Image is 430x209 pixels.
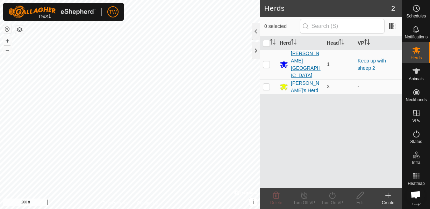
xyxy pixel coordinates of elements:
h2: Herds [264,4,391,13]
span: Heatmap [408,181,425,186]
span: Neckbands [406,98,427,102]
p-sorticon: Activate to sort [270,40,275,46]
input: Search (S) [300,19,385,33]
th: Herd [277,36,324,50]
div: Turn Off VP [290,200,318,206]
p-sorticon: Activate to sort [339,40,344,46]
span: VPs [412,119,420,123]
span: 2 [391,3,395,14]
a: Help [402,188,430,208]
span: Delete [270,200,282,205]
a: Privacy Policy [102,200,129,206]
span: 1 [327,61,330,67]
button: i [249,198,257,206]
a: Keep up with sheep 2 [358,58,386,71]
div: [PERSON_NAME][GEOGRAPHIC_DATA] [291,50,321,79]
span: TW [109,8,117,16]
div: Turn On VP [318,200,346,206]
th: VP [355,36,402,50]
p-sorticon: Activate to sort [364,40,370,46]
a: Contact Us [137,200,158,206]
span: Herds [410,56,422,60]
span: Status [410,140,422,144]
span: i [252,199,254,205]
span: Infra [412,161,420,165]
th: Head [324,36,355,50]
span: 3 [327,84,330,89]
div: Edit [346,200,374,206]
span: Notifications [405,35,428,39]
button: Map Layers [15,25,24,34]
button: + [3,37,12,45]
p-sorticon: Activate to sort [291,40,296,46]
div: Create [374,200,402,206]
div: [PERSON_NAME]'s Herd [291,80,321,94]
span: 0 selected [264,23,300,30]
span: Schedules [406,14,426,18]
span: Help [412,201,421,205]
img: Gallagher Logo [8,6,96,18]
button: – [3,46,12,54]
span: Animals [409,77,424,81]
td: - [355,79,402,94]
button: Reset Map [3,25,12,33]
a: Open chat [406,185,425,204]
